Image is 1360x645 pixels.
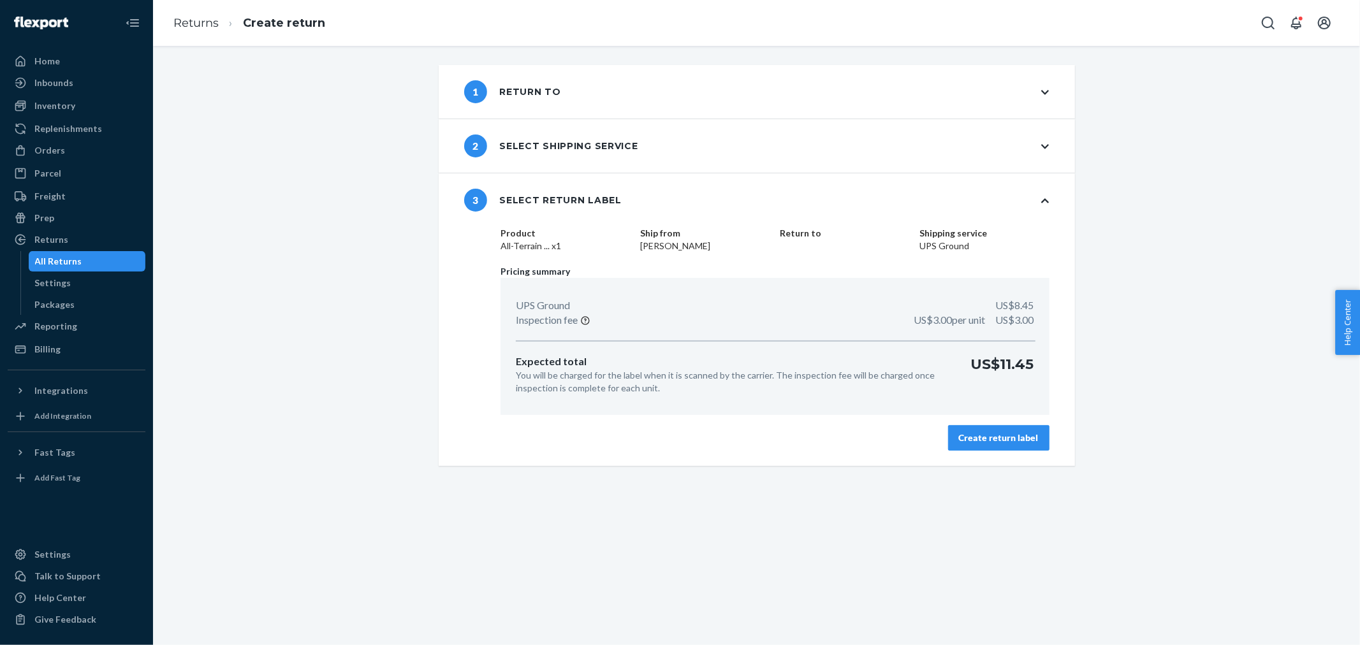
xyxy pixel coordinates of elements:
[780,227,909,240] dt: Return to
[35,277,71,289] div: Settings
[8,229,145,250] a: Returns
[8,73,145,93] a: Inbounds
[464,134,487,157] span: 2
[34,122,102,135] div: Replenishments
[501,227,630,240] dt: Product
[464,189,622,212] div: Select return label
[516,298,570,313] p: UPS Ground
[464,189,487,212] span: 3
[34,570,101,583] div: Talk to Support
[464,80,561,103] div: Return to
[29,294,146,315] a: Packages
[501,240,630,252] dd: All-Terrain ... x1
[29,273,146,293] a: Settings
[8,544,145,565] a: Settings
[501,265,1049,278] p: Pricing summary
[8,186,145,207] a: Freight
[34,343,61,356] div: Billing
[8,468,145,488] a: Add Fast Tag
[34,446,75,459] div: Fast Tags
[8,316,145,337] a: Reporting
[959,431,1039,444] div: Create return label
[34,472,80,483] div: Add Fast Tag
[34,384,88,397] div: Integrations
[34,212,54,224] div: Prep
[8,119,145,139] a: Replenishments
[35,255,82,268] div: All Returns
[34,591,86,604] div: Help Center
[8,140,145,161] a: Orders
[948,425,1049,451] button: Create return label
[8,588,145,608] a: Help Center
[1283,10,1309,36] button: Open notifications
[14,17,68,29] img: Flexport logo
[8,406,145,426] a: Add Integration
[173,16,219,30] a: Returns
[29,251,146,272] a: All Returns
[8,96,145,116] a: Inventory
[243,16,325,30] a: Create return
[914,313,1034,328] p: US$3.00
[34,233,68,246] div: Returns
[1335,290,1360,355] button: Help Center
[34,320,77,333] div: Reporting
[34,99,75,112] div: Inventory
[640,240,770,252] dd: [PERSON_NAME]
[919,240,1049,252] dd: UPS Ground
[8,442,145,463] button: Fast Tags
[1312,10,1337,36] button: Open account menu
[8,51,145,71] a: Home
[8,208,145,228] a: Prep
[516,313,578,328] p: Inspection fee
[516,354,950,369] p: Expected total
[971,354,1034,395] p: US$11.45
[163,4,335,42] ol: breadcrumbs
[120,10,145,36] button: Close Navigation
[34,167,61,180] div: Parcel
[34,55,60,68] div: Home
[919,227,1049,240] dt: Shipping service
[34,144,65,157] div: Orders
[464,134,638,157] div: Select shipping service
[996,298,1034,313] p: US$8.45
[34,190,66,203] div: Freight
[34,76,73,89] div: Inbounds
[8,566,145,586] a: Talk to Support
[914,314,986,326] span: US$3.00 per unit
[8,380,145,401] button: Integrations
[35,298,75,311] div: Packages
[1255,10,1281,36] button: Open Search Box
[34,548,71,561] div: Settings
[464,80,487,103] span: 1
[34,613,96,626] div: Give Feedback
[640,227,770,240] dt: Ship from
[8,609,145,630] button: Give Feedback
[34,410,91,421] div: Add Integration
[8,339,145,359] a: Billing
[516,369,950,395] p: You will be charged for the label when it is scanned by the carrier. The inspection fee will be c...
[8,163,145,184] a: Parcel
